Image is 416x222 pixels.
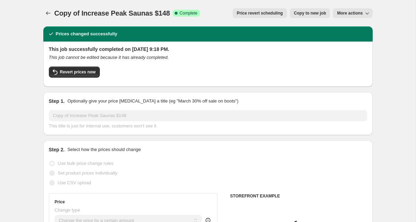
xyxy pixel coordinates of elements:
[49,123,156,128] span: This title is just for internal use, customers won't see it
[237,10,283,16] span: Price revert scheduling
[58,161,113,166] span: Use bulk price change rules
[58,170,118,176] span: Set product prices individually
[49,46,367,53] h2: This job successfully completed on [DATE] 9:18 PM.
[56,30,118,37] h2: Prices changed successfully
[60,69,96,75] span: Revert prices now
[67,98,238,105] p: Optionally give your price [MEDICAL_DATA] a title (eg "March 30% off sale on boots")
[55,207,80,213] span: Change type
[333,8,372,18] button: More actions
[233,8,287,18] button: Price revert scheduling
[43,8,53,18] button: Price change jobs
[49,55,169,60] i: This job cannot be edited because it has already completed.
[49,98,65,105] h2: Step 1.
[54,9,170,17] span: Copy of Increase Peak Saunas $148
[294,10,326,16] span: Copy to new job
[49,110,367,121] input: 30% off holiday sale
[180,10,197,16] span: Complete
[230,193,367,199] h6: STOREFRONT EXAMPLE
[290,8,330,18] button: Copy to new job
[49,66,100,78] button: Revert prices now
[58,180,91,185] span: Use CSV upload
[337,10,363,16] span: More actions
[49,146,65,153] h2: Step 2.
[67,146,141,153] p: Select how the prices should change
[55,199,65,205] h3: Price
